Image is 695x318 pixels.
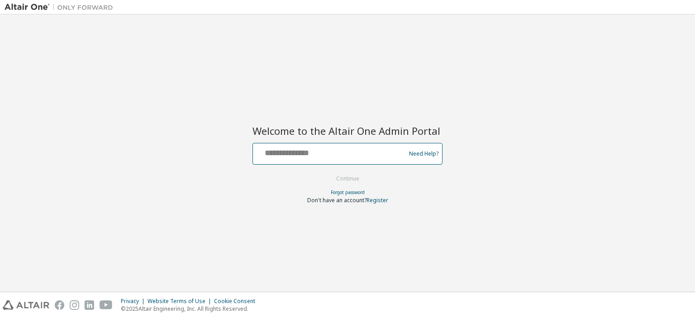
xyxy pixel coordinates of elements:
[214,298,261,305] div: Cookie Consent
[85,300,94,310] img: linkedin.svg
[307,196,367,204] span: Don't have an account?
[409,153,438,154] a: Need Help?
[121,298,148,305] div: Privacy
[148,298,214,305] div: Website Terms of Use
[5,3,118,12] img: Altair One
[121,305,261,313] p: © 2025 Altair Engineering, Inc. All Rights Reserved.
[70,300,79,310] img: instagram.svg
[331,189,365,195] a: Forgot password
[367,196,388,204] a: Register
[100,300,113,310] img: youtube.svg
[252,124,443,137] h2: Welcome to the Altair One Admin Portal
[3,300,49,310] img: altair_logo.svg
[55,300,64,310] img: facebook.svg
